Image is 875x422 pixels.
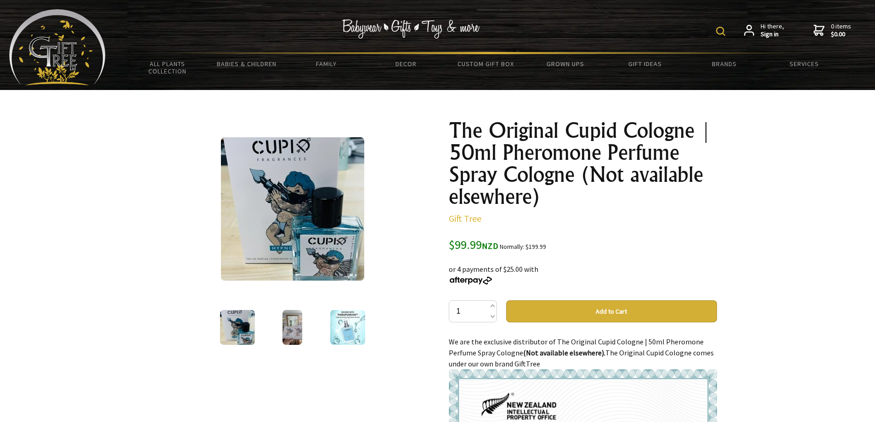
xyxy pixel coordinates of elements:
[761,30,784,39] strong: Sign in
[342,19,480,39] img: Babywear - Gifts - Toys & more
[744,23,784,39] a: Hi there,Sign in
[449,213,481,224] a: Gift Tree
[9,9,106,85] img: Babyware - Gifts - Toys and more...
[813,23,851,39] a: 0 items$0.00
[761,23,784,39] span: Hi there,
[449,237,498,252] span: $99.99
[221,137,364,281] img: The Original Cupid Cologne | 50ml Pheromone Perfume Spray Cologne (Not available elsewhere)
[220,310,255,345] img: The Original Cupid Cologne | 50ml Pheromone Perfume Spray Cologne (Not available elsewhere)
[831,30,851,39] strong: $0.00
[831,22,851,39] span: 0 items
[282,310,302,345] img: The Original Cupid Cologne | 50ml Pheromone Perfume Spray Cologne (Not available elsewhere)
[523,348,605,357] strong: (Not available elsewhere).
[716,27,725,36] img: product search
[482,241,498,251] span: NZD
[525,54,605,73] a: Grown Ups
[449,253,717,286] div: or 4 payments of $25.00 with
[685,54,764,73] a: Brands
[449,119,717,208] h1: The Original Cupid Cologne | 50ml Pheromone Perfume Spray Cologne (Not available elsewhere)
[366,54,446,73] a: Decor
[330,310,365,345] img: The Original Cupid Cologne | 50ml Pheromone Perfume Spray Cologne (Not available elsewhere)
[506,300,717,322] button: Add to Cart
[449,276,493,285] img: Afterpay
[446,54,525,73] a: Custom Gift Box
[605,54,684,73] a: Gift Ideas
[207,54,287,73] a: Babies & Children
[128,54,207,81] a: All Plants Collection
[500,243,546,251] small: Normally: $199.99
[764,54,844,73] a: Services
[287,54,366,73] a: Family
